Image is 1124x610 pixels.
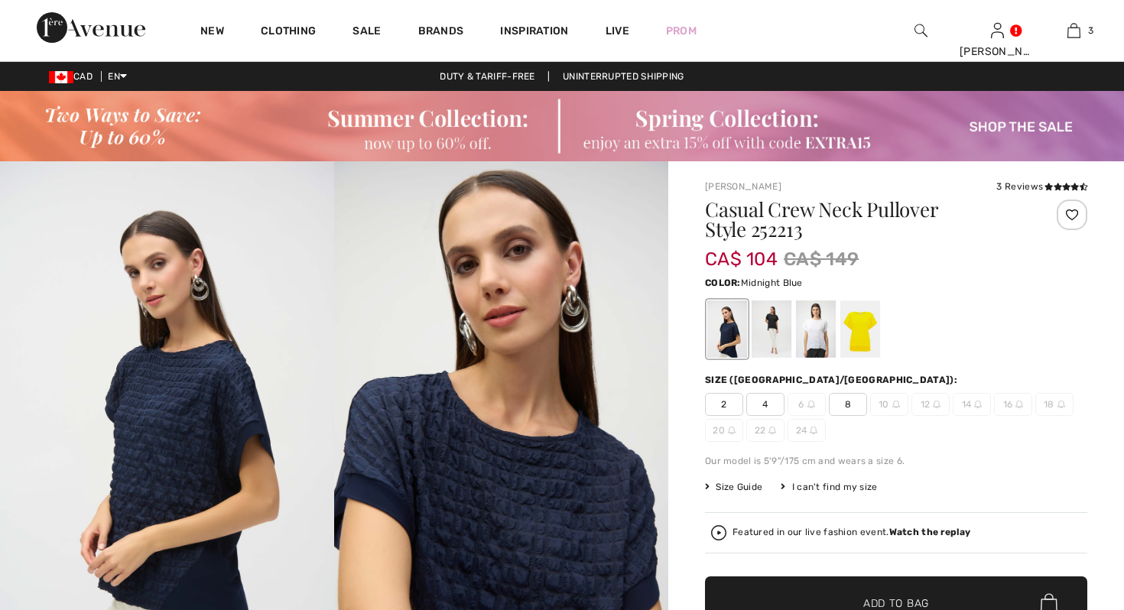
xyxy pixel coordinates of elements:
[108,71,127,82] span: EN
[870,393,908,416] span: 10
[991,23,1004,37] a: Sign In
[711,525,726,540] img: Watch the replay
[733,527,970,537] div: Featured in our live fashion event.
[49,71,73,83] img: Canadian Dollar
[1035,393,1074,416] span: 18
[705,277,741,288] span: Color:
[796,300,836,358] div: Vanilla 30
[829,393,867,416] span: 8
[705,419,743,442] span: 20
[788,393,826,416] span: 6
[889,527,971,537] strong: Watch the replay
[707,300,747,358] div: Midnight Blue
[840,300,880,358] div: Citrus
[953,393,991,416] span: 14
[768,427,776,434] img: ring-m.svg
[705,373,960,387] div: Size ([GEOGRAPHIC_DATA]/[GEOGRAPHIC_DATA]):
[728,427,736,434] img: ring-m.svg
[666,23,697,39] a: Prom
[705,200,1024,239] h1: Casual Crew Neck Pullover Style 252213
[1067,21,1080,40] img: My Bag
[752,300,791,358] div: Black
[261,24,316,41] a: Clothing
[933,401,940,408] img: ring-m.svg
[914,21,927,40] img: search the website
[500,24,568,41] span: Inspiration
[49,71,99,82] span: CAD
[1036,21,1111,40] a: 3
[911,393,950,416] span: 12
[892,401,900,408] img: ring-m.svg
[807,401,815,408] img: ring-m.svg
[746,419,785,442] span: 22
[788,419,826,442] span: 24
[200,24,224,41] a: New
[37,12,145,43] img: 1ère Avenue
[1057,401,1065,408] img: ring-m.svg
[705,233,778,270] span: CA$ 104
[996,180,1087,193] div: 3 Reviews
[960,44,1035,60] div: [PERSON_NAME]
[606,23,629,39] a: Live
[1088,24,1093,37] span: 3
[991,21,1004,40] img: My Info
[705,181,781,192] a: [PERSON_NAME]
[784,245,859,273] span: CA$ 149
[781,480,877,494] div: I can't find my size
[994,393,1032,416] span: 16
[746,393,785,416] span: 4
[352,24,381,41] a: Sale
[705,454,1087,468] div: Our model is 5'9"/175 cm and wears a size 6.
[1015,401,1023,408] img: ring-m.svg
[741,277,803,288] span: Midnight Blue
[810,427,817,434] img: ring-m.svg
[705,393,743,416] span: 2
[974,401,982,408] img: ring-m.svg
[418,24,464,41] a: Brands
[705,480,762,494] span: Size Guide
